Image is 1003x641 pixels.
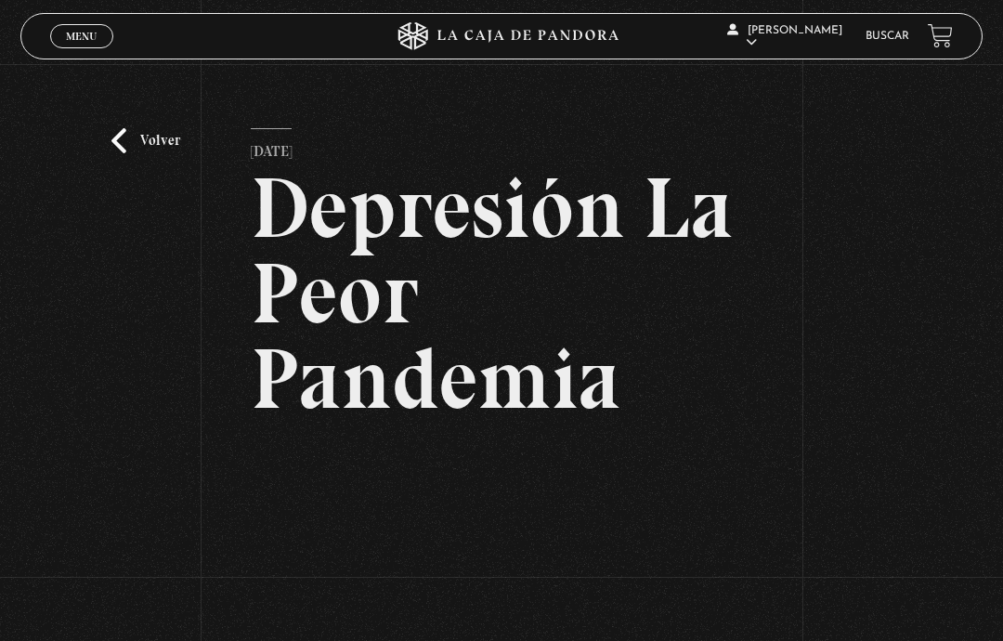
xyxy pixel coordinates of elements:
span: Menu [66,31,97,42]
span: Cerrar [60,46,104,59]
p: [DATE] [251,128,292,165]
span: [PERSON_NAME] [727,25,842,48]
a: View your shopping cart [928,23,953,48]
a: Buscar [866,31,909,42]
a: Volver [111,128,180,153]
h2: Depresión La Peor Pandemia [251,165,751,422]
